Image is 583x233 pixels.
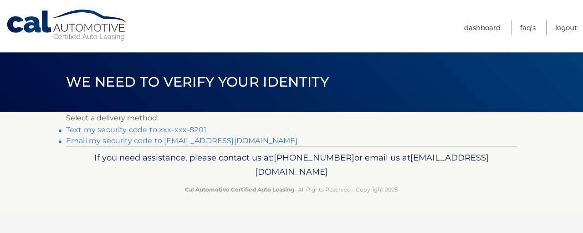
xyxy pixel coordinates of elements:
[274,152,354,163] span: [PHONE_NUMBER]
[185,186,294,193] strong: Cal Automotive Certified Auto Leasing
[66,73,329,90] span: We need to verify your identity
[66,112,517,124] p: Select a delivery method:
[555,20,577,35] a: Logout
[66,125,206,134] a: Text my security code to xxx-xxx-8201
[72,150,511,180] p: If you need assistance, please contact us at: or email us at
[72,185,511,194] p: - All Rights Reserved - Copyright 2025
[6,9,129,41] a: Cal Automotive
[464,20,501,35] a: Dashboard
[520,20,536,35] a: FAQ's
[66,136,298,145] a: Email my security code to [EMAIL_ADDRESS][DOMAIN_NAME]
